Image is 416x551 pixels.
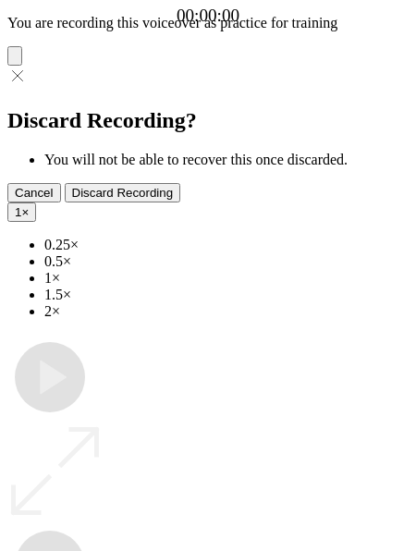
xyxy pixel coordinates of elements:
h2: Discard Recording? [7,108,409,133]
li: You will not be able to recover this once discarded. [44,152,409,168]
a: 00:00:00 [177,6,239,26]
li: 0.25× [44,237,409,253]
button: Discard Recording [65,183,181,202]
li: 1.5× [44,287,409,303]
li: 2× [44,303,409,320]
p: You are recording this voiceover as practice for training [7,15,409,31]
button: 1× [7,202,36,222]
span: 1 [15,205,21,219]
li: 0.5× [44,253,409,270]
li: 1× [44,270,409,287]
button: Cancel [7,183,61,202]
